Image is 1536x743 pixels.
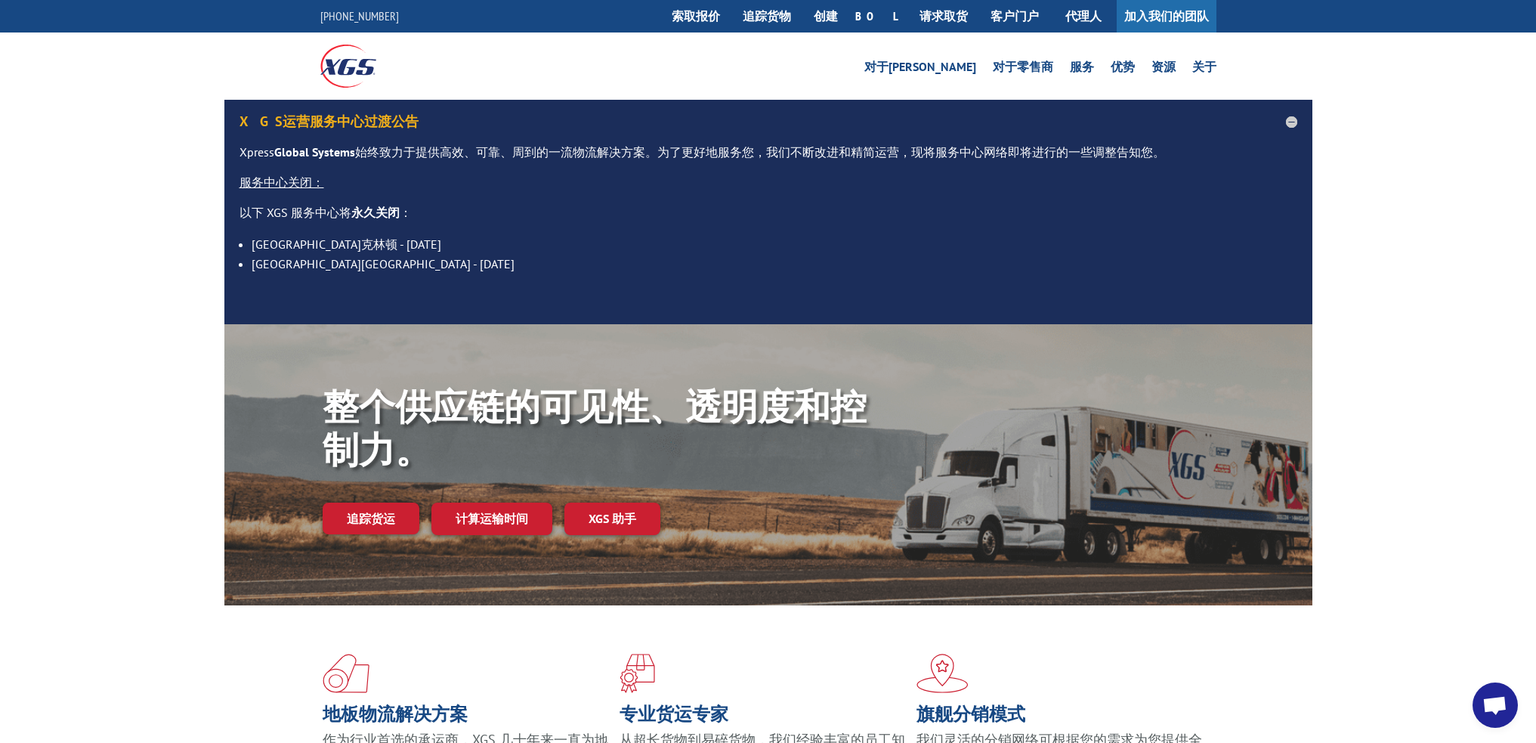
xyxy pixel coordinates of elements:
a: 关于 [1192,61,1216,78]
font: [GEOGRAPHIC_DATA][GEOGRAPHIC_DATA] - [DATE] [252,256,515,271]
font: 服务 [1070,59,1094,74]
font: 客户门户 [991,8,1039,23]
font: XGS运营服务中心过渡公告 [240,113,419,130]
font: [GEOGRAPHIC_DATA]克林顿 - [DATE] [252,237,441,252]
font: 加入我们的团队 [1124,8,1209,23]
a: 计算运输时间 [431,503,552,535]
font: 对于零售商 [993,59,1053,74]
font: Global Systems [274,144,355,159]
font: 创建 BOL [814,8,897,23]
a: 对于[PERSON_NAME] [864,61,976,78]
a: 追踪货运 [323,503,419,534]
font: 地板物流解决方案 [323,702,468,726]
font: 整个供应链的可见性、透明度和控制力。 [323,382,867,473]
a: 资源 [1151,61,1176,78]
a: 服务 [1070,61,1094,78]
font: 始终致力于提供高效、可靠、周到的一流物流解决方案。为了更好地服务您，我们不断改进和精简运营，现将服务中心网络即将进行的一些调整告知您。 [355,144,1165,159]
font: 关于 [1192,59,1216,74]
font: 专业货运专家 [620,702,728,726]
font: 请求取货 [919,8,968,23]
font: 计算运输时间 [456,511,528,526]
font: ： [400,205,412,220]
font: 优势 [1111,59,1135,74]
a: XGS 助手 [564,503,660,535]
img: xgs-icon-旗舰分销模式-红色 [916,654,969,693]
font: 以下 XGS 服务中心将 [240,205,351,220]
font: 服务中心关闭： [240,175,324,190]
font: Xpress [240,144,274,159]
a: 优势 [1111,61,1135,78]
font: 永久关闭 [351,205,400,220]
font: 追踪货运 [347,511,395,526]
a: Open chat [1473,683,1518,728]
font: 对于[PERSON_NAME] [864,59,976,74]
font: 资源 [1151,59,1176,74]
font: 追踪货物 [743,8,791,23]
font: 旗舰分销模式 [916,702,1025,726]
a: 对于零售商 [993,61,1053,78]
img: xgs 图标聚焦于地板红色 [620,654,655,693]
img: xgs-icon-total-供应链智能-红色 [323,654,369,693]
font: XGS 助手 [589,511,636,526]
font: 代理人 [1065,8,1102,23]
a: [PHONE_NUMBER] [320,8,399,23]
font: 索取报价 [672,8,720,23]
